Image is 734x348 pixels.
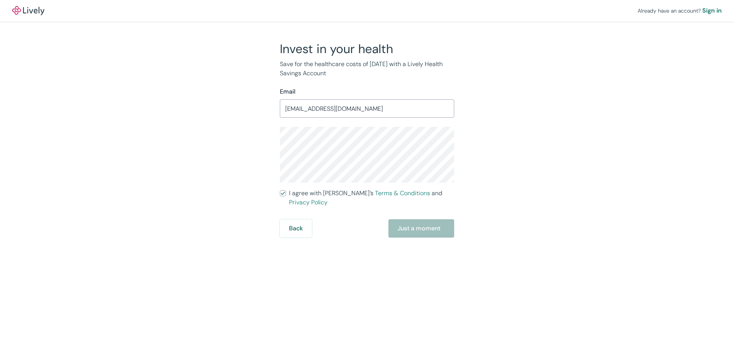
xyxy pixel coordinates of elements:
[280,41,454,57] h2: Invest in your health
[702,6,722,15] a: Sign in
[375,189,430,197] a: Terms & Conditions
[638,6,722,15] div: Already have an account?
[289,198,328,206] a: Privacy Policy
[12,6,44,15] img: Lively
[280,60,454,78] p: Save for the healthcare costs of [DATE] with a Lively Health Savings Account
[289,189,454,207] span: I agree with [PERSON_NAME]’s and
[280,87,296,96] label: Email
[280,219,312,238] button: Back
[12,6,44,15] a: LivelyLively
